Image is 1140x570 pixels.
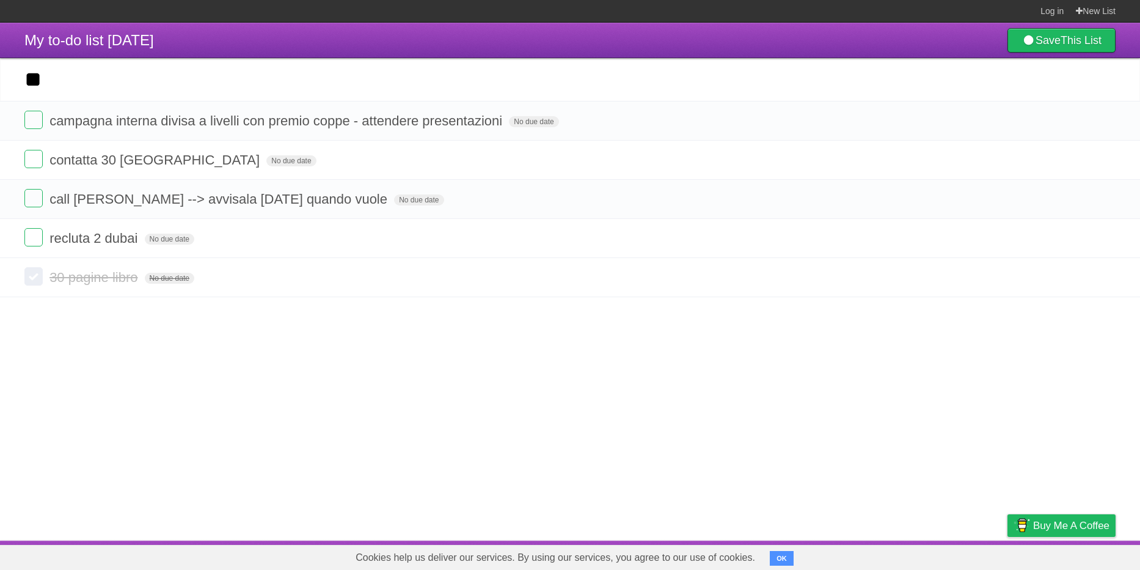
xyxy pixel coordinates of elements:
b: This List [1061,34,1102,46]
a: SaveThis List [1007,28,1116,53]
span: contatta 30 [GEOGRAPHIC_DATA] [49,152,263,168]
button: OK [770,551,794,566]
img: Buy me a coffee [1014,515,1030,536]
label: Done [24,267,43,286]
label: Done [24,189,43,207]
label: Done [24,150,43,168]
span: campagna interna divisa a livelli con premio coppe - attendere presentazioni [49,113,505,128]
a: Suggest a feature [1039,544,1116,567]
span: Buy me a coffee [1033,515,1109,536]
a: Buy me a coffee [1007,514,1116,537]
a: About [845,544,871,567]
span: 30 pagine libro [49,270,141,285]
span: No due date [509,116,558,127]
a: Privacy [992,544,1023,567]
label: Done [24,111,43,129]
label: Done [24,228,43,246]
a: Terms [950,544,977,567]
a: Developers [885,544,935,567]
span: My to-do list [DATE] [24,32,154,48]
span: call [PERSON_NAME] --> avvisala [DATE] quando vuole [49,191,390,207]
span: No due date [266,155,316,166]
span: No due date [145,273,194,284]
span: recluta 2 dubai [49,231,141,246]
span: Cookies help us deliver our services. By using our services, you agree to our use of cookies. [343,546,767,570]
span: No due date [145,234,194,245]
span: No due date [394,194,444,205]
